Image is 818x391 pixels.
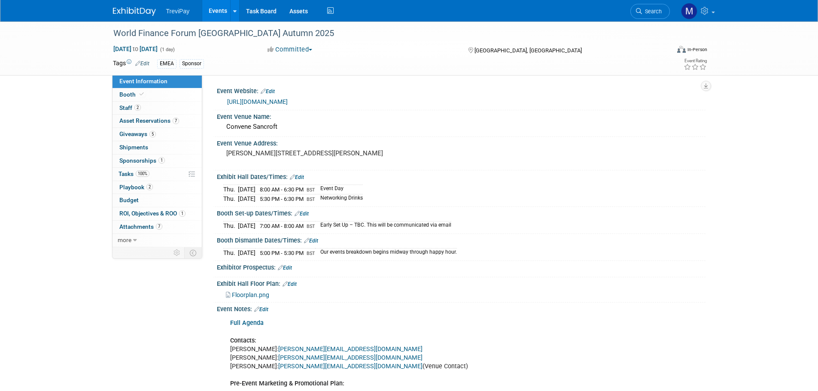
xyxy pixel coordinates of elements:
span: to [131,45,140,52]
pre: [PERSON_NAME][STREET_ADDRESS][PERSON_NAME] [226,149,411,157]
a: [PERSON_NAME][EMAIL_ADDRESS][DOMAIN_NAME] [278,354,423,361]
b: Pre-Event Marketing & Promotional Plan​: [230,380,344,387]
span: 8:00 AM - 6:30 PM [260,186,304,193]
a: Budget [113,194,202,207]
a: Asset Reservations7 [113,115,202,127]
button: Committed [265,45,316,54]
div: Sponsor [179,59,204,68]
span: 5 [149,131,156,137]
td: Event Day [315,185,363,194]
td: Networking Drinks [315,194,363,203]
td: Toggle Event Tabs [184,247,202,258]
span: Playbook [119,184,153,191]
span: Tasks [119,170,149,177]
a: Edit [290,174,304,180]
span: 7 [173,118,179,124]
div: Event Notes: [217,303,705,314]
span: (1 day) [159,47,175,52]
span: Asset Reservations [119,117,179,124]
span: Booth [119,91,146,98]
a: [URL][DOMAIN_NAME] [227,98,288,105]
td: [DATE] [238,221,255,230]
a: [PERSON_NAME][EMAIL_ADDRESS][DOMAIN_NAME] [278,346,423,353]
a: Shipments [113,141,202,154]
div: Exhibitor Prospectus: [217,261,705,272]
span: 1 [179,210,185,217]
a: Search [630,4,670,19]
a: Giveaways5 [113,128,202,141]
span: BST [307,224,315,229]
a: ROI, Objectives & ROO1 [113,207,202,220]
a: more [113,234,202,247]
div: Booth Set-up Dates/Times: [217,207,705,218]
span: ROI, Objectives & ROO [119,210,185,217]
img: ExhibitDay [113,7,156,16]
span: Floorplan.png [232,291,269,298]
span: Shipments [119,144,148,151]
div: Event Website: [217,85,705,96]
td: Our events breakdown begins midway through happy hour. [315,249,457,258]
a: Staff2 [113,102,202,115]
a: Edit [304,238,318,244]
div: Exhibit Hall Dates/Times: [217,170,705,182]
td: Thu. [223,249,238,258]
span: Budget [119,197,139,203]
div: Event Venue Address: [217,137,705,148]
span: Attachments [119,223,162,230]
a: Edit [261,88,275,94]
span: 2 [146,184,153,190]
span: BST [307,251,315,256]
img: Maiia Khasina [681,3,697,19]
div: Event Venue Name: [217,110,705,121]
div: Exhibit Hall Floor Plan: [217,277,705,288]
i: Booth reservation complete [140,92,144,97]
div: Event Rating [684,59,707,63]
div: World Finance Forum [GEOGRAPHIC_DATA] Autumn 2025 [110,26,657,41]
td: Thu. [223,185,238,194]
img: Format-Inperson.png [677,46,686,53]
a: Edit [283,281,297,287]
span: TreviPay [166,8,190,15]
span: 7 [156,223,162,230]
span: BST [307,187,315,193]
td: Thu. [223,221,238,230]
td: [DATE] [238,194,255,203]
span: Event Information [119,78,167,85]
div: Convene Sancroft [223,120,699,133]
span: more [118,236,131,243]
span: [DATE] [DATE] [113,45,158,53]
div: Booth Dismantle Dates/Times: [217,234,705,245]
a: Edit [278,265,292,271]
span: 5:00 PM - 5:30 PM [260,250,304,256]
div: In-Person [687,46,707,53]
a: Edit [295,211,309,217]
a: Playbook2 [113,181,202,194]
a: Booth [113,88,202,101]
span: 5:30 PM - 6:30 PM [260,196,304,202]
div: Event Format [619,45,708,58]
span: 100% [136,170,149,177]
a: Tasks100% [113,168,202,181]
span: 2 [134,104,141,111]
div: EMEA [157,59,176,68]
span: Sponsorships [119,157,165,164]
td: Early Set Up – TBC. This will be communicated via email [315,221,451,230]
td: [DATE] [238,249,255,258]
b: Contacts: [230,337,256,344]
a: Event Information [113,75,202,88]
span: Staff [119,104,141,111]
a: Attachments7 [113,221,202,233]
span: 1 [158,157,165,164]
span: 7:00 AM - 8:00 AM [260,223,304,229]
span: Giveaways [119,130,156,137]
td: Tags [113,59,149,69]
span: BST [307,197,315,202]
span: Search [642,8,662,15]
td: Personalize Event Tab Strip [170,247,185,258]
span: [GEOGRAPHIC_DATA], [GEOGRAPHIC_DATA] [474,47,582,54]
a: [PERSON_NAME][EMAIL_ADDRESS][DOMAIN_NAME] [278,363,423,370]
td: Thu. [223,194,238,203]
a: Full Agenda [230,319,264,327]
a: Floorplan.png [226,291,269,298]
